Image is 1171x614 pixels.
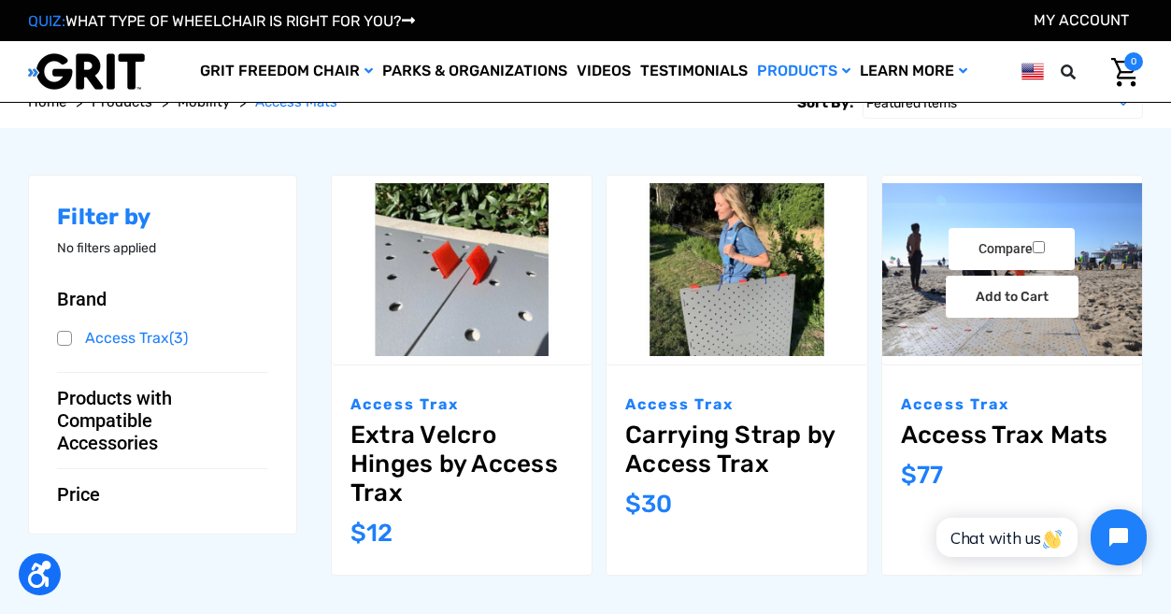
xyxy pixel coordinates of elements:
[255,93,337,110] span: Access Mats
[625,490,672,519] span: $30
[57,387,268,454] button: Products with Compatible Accessories
[855,41,972,102] a: Learn More
[57,204,268,231] h2: Filter by
[28,93,66,110] span: Home
[572,41,635,102] a: Videos
[1034,11,1129,29] a: Account
[57,324,268,352] a: Access Trax(3)
[625,421,848,478] a: Carrying Strap by Access Trax,$30.00
[57,288,107,310] span: Brand
[178,93,230,110] span: Mobility
[625,393,848,416] p: Access Trax
[882,183,1142,356] img: Access Trax Mats
[607,183,866,356] img: Carrying Strap by Access Trax
[28,12,65,30] span: QUIZ:
[1033,241,1045,253] input: Compare
[901,461,943,490] span: $77
[92,93,152,110] span: Products
[1124,52,1143,71] span: 0
[169,329,188,347] span: (3)
[28,12,415,30] a: QUIZ:WHAT TYPE OF WHEELCHAIR IS RIGHT FOR YOU?
[752,41,855,102] a: Products
[635,41,752,102] a: Testimonials
[882,176,1142,364] a: Access Trax Mats,$77.00
[1069,52,1097,92] input: Search
[1021,60,1044,83] img: us.png
[916,493,1163,581] iframe: Tidio Chat
[57,238,268,258] p: No filters applied
[1097,52,1143,92] a: Cart with 0 items
[57,288,268,310] button: Brand
[350,393,573,416] p: Access Trax
[28,52,145,91] img: GRIT All-Terrain Wheelchair and Mobility Equipment
[1111,58,1138,87] img: Cart
[946,276,1078,318] a: Add to Cart
[949,228,1075,270] label: Compare
[350,421,573,508] a: Extra Velcro Hinges by Access Trax,$12.00
[195,41,378,102] a: GRIT Freedom Chair
[378,41,572,102] a: Parks & Organizations
[332,183,592,356] img: Extra Velcro Hinges by Access Trax
[350,519,393,548] span: $12
[901,393,1123,416] p: Access Trax
[607,176,866,364] a: Carrying Strap by Access Trax,$30.00
[57,387,253,454] span: Products with Compatible Accessories
[901,421,1123,450] a: Access Trax Mats,$77.00
[57,483,268,506] button: Price
[332,176,592,364] a: Extra Velcro Hinges by Access Trax,$12.00
[57,483,100,506] span: Price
